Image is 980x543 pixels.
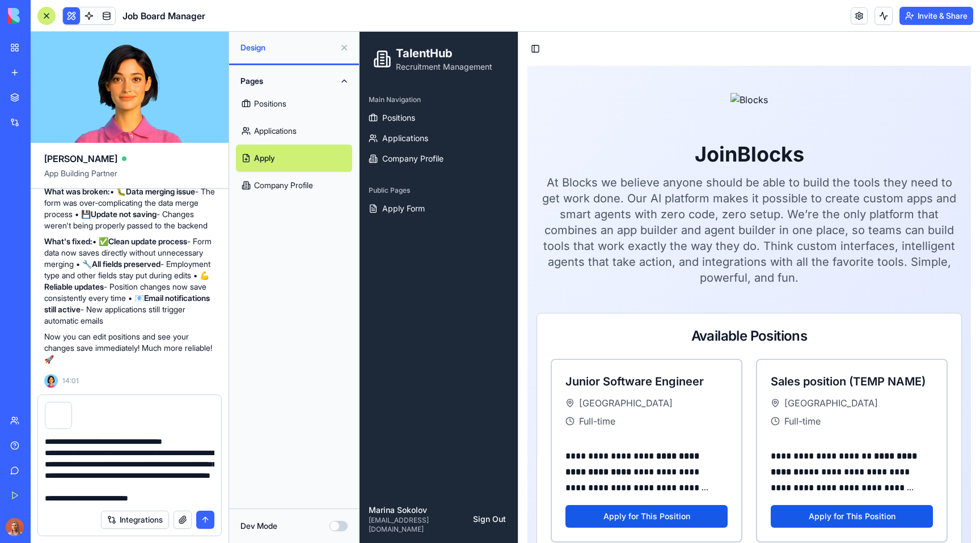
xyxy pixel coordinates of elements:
a: Apply [236,145,352,172]
button: Apply for This Position [411,473,573,496]
p: [EMAIL_ADDRESS][DOMAIN_NAME] [9,484,111,502]
strong: Clean update process [108,236,187,246]
strong: All fields preserved [92,259,160,269]
p: Marina Sokolov [9,473,111,484]
button: Integrations [101,511,169,529]
a: Apply Form [5,168,154,186]
h1: TalentHub [36,14,133,29]
button: Sign Out [111,478,149,497]
span: Full-time [219,383,256,396]
p: At Blocks we believe anyone should be able to build the tools they need to get work done. Our AI ... [177,143,602,254]
span: 14:01 [62,376,79,385]
label: Dev Mode [240,520,277,532]
button: Apply for This Position [206,473,368,496]
img: logo [8,8,78,24]
img: Marina_gj5dtt.jpg [6,518,24,536]
strong: What was broken: [44,186,110,196]
span: Company Profile [23,121,84,133]
span: Full-time [425,383,461,396]
span: App Building Partner [44,168,215,188]
span: Positions [23,80,56,92]
div: Main Navigation [5,59,154,77]
strong: What's fixed: [44,236,92,246]
span: [PERSON_NAME] [44,152,117,166]
a: Company Profile [236,172,352,199]
a: Company Profile [5,118,154,136]
h3: Junior Software Engineer [206,342,368,358]
strong: Reliable updates [44,282,104,291]
a: Applications [236,117,352,145]
a: Positions [5,77,154,95]
button: Pages [236,72,352,90]
span: [GEOGRAPHIC_DATA] [425,364,518,378]
strong: Update not saving [91,209,157,219]
strong: Data merging issue [126,186,195,196]
div: Public Pages [5,150,154,168]
p: Recruitment Management [36,29,133,41]
img: Blocks [371,61,408,97]
span: Design [240,42,335,53]
span: Job Board Manager [122,9,205,23]
a: Positions [236,90,352,117]
p: • 🐛 - The form was over-complicating the data merge process • 💾 - Changes weren't being properly ... [44,186,215,231]
img: Ella_00000_wcx2te.png [44,374,58,388]
span: Applications [23,101,69,112]
h1: Join Blocks [177,111,602,134]
span: [GEOGRAPHIC_DATA] [219,364,313,378]
span: Apply Form [23,171,65,183]
p: Now you can edit positions and see your changes save immediately! Much more reliable! 🚀 [44,331,215,365]
h3: Sales position (TEMP NAME) [411,342,573,358]
div: Available Positions [191,295,588,313]
p: • ✅ - Form data now saves directly without unnecessary merging • 🔧 - Employment type and other fi... [44,236,215,326]
a: Applications [5,97,154,116]
button: Invite & Share [899,7,973,25]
